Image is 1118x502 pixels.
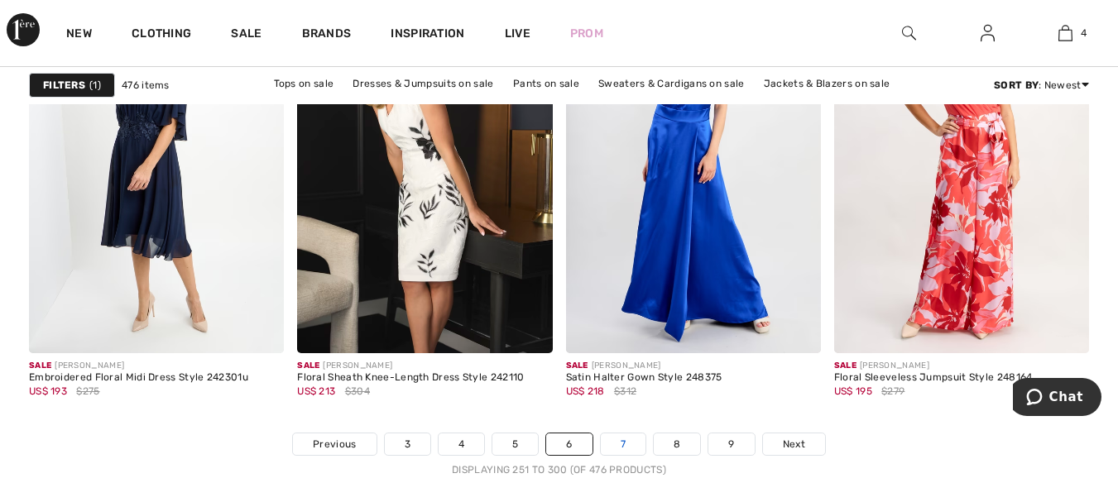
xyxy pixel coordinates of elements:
a: Live [505,25,530,42]
a: Previous [293,433,376,455]
span: $312 [614,384,636,399]
a: 7 [601,433,645,455]
span: 476 items [122,78,170,93]
a: Outerwear on sale [571,94,678,116]
span: Next [783,437,805,452]
img: search the website [902,23,916,43]
div: Embroidered Floral Midi Dress Style 242301u [29,372,248,384]
nav: Page navigation [29,433,1089,477]
a: Brands [302,26,352,44]
div: [PERSON_NAME] [29,360,248,372]
span: Sale [297,361,319,371]
a: 4 [439,433,484,455]
a: 6 [546,433,592,455]
img: My Bag [1058,23,1072,43]
a: Dresses & Jumpsuits on sale [344,73,501,94]
div: [PERSON_NAME] [834,360,1033,372]
strong: Sort By [994,79,1039,91]
span: Sale [566,361,588,371]
a: 9 [708,433,754,455]
span: $279 [881,384,904,399]
a: 4 [1027,23,1104,43]
iframe: Opens a widget where you can chat to one of our agents [1013,378,1101,419]
span: Previous [313,437,356,452]
span: US$ 193 [29,385,67,397]
a: Prom [570,25,603,42]
span: $304 [345,384,370,399]
span: US$ 218 [566,385,605,397]
a: Jackets & Blazers on sale [756,73,899,94]
a: 3 [385,433,430,455]
div: Displaying 251 to 300 (of 476 products) [29,462,1089,477]
span: Sale [29,361,51,371]
a: Sweaters & Cardigans on sale [590,73,752,94]
div: [PERSON_NAME] [297,360,524,372]
div: Satin Halter Gown Style 248375 [566,372,722,384]
span: US$ 195 [834,385,872,397]
div: Floral Sheath Knee-Length Dress Style 242110 [297,372,524,384]
img: My Info [981,23,995,43]
a: 5 [492,433,538,455]
span: 4 [1081,26,1087,41]
a: Pants on sale [505,73,588,94]
strong: Filters [43,78,85,93]
a: 8 [654,433,700,455]
a: New [66,26,92,44]
a: Clothing [132,26,191,44]
span: US$ 213 [297,385,335,397]
div: : Newest [994,78,1089,93]
a: Skirts on sale [486,94,568,116]
img: 1ère Avenue [7,13,40,46]
span: Sale [834,361,856,371]
div: Floral Sleeveless Jumpsuit Style 248164 [834,372,1033,384]
a: Tops on sale [266,73,343,94]
a: Next [763,433,825,455]
div: [PERSON_NAME] [566,360,722,372]
span: Inspiration [391,26,464,44]
a: Sale [231,26,262,44]
span: $275 [76,384,99,399]
a: Sign In [967,23,1008,44]
span: 1 [89,78,101,93]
